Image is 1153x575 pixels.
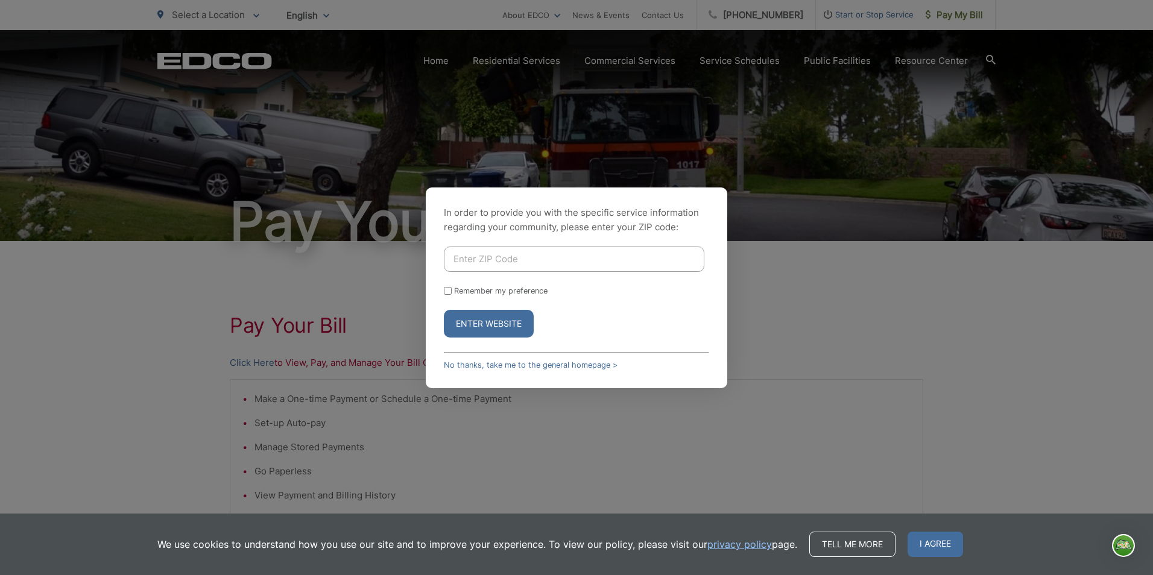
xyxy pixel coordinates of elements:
[444,247,704,272] input: Enter ZIP Code
[444,310,534,338] button: Enter Website
[809,532,896,557] a: Tell me more
[454,286,548,295] label: Remember my preference
[444,360,618,369] a: No thanks, take me to the general homepage >
[157,537,797,551] p: We use cookies to understand how you use our site and to improve your experience. To view our pol...
[707,537,772,551] a: privacy policy
[444,206,709,234] p: In order to provide you with the specific service information regarding your community, please en...
[908,532,963,557] span: I agree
